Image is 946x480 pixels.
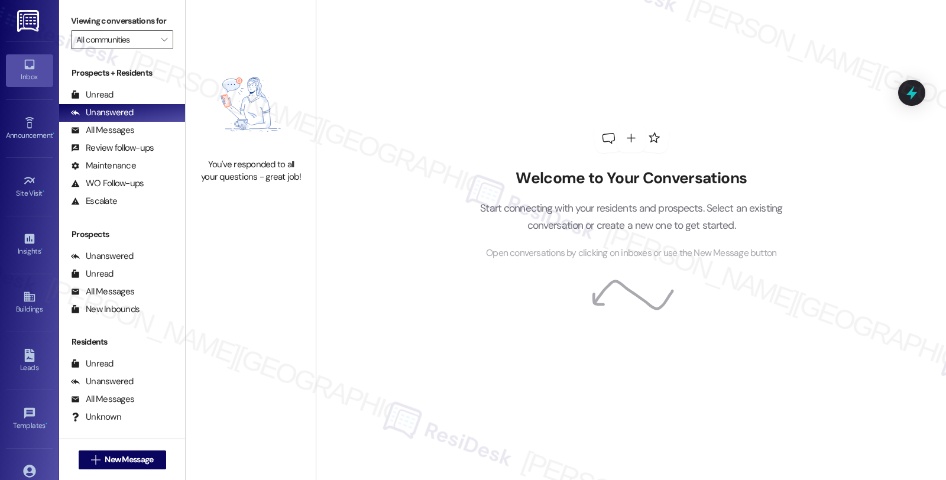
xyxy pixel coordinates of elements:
[71,106,134,119] div: Unanswered
[41,245,43,254] span: •
[79,450,166,469] button: New Message
[6,345,53,377] a: Leads
[59,336,185,348] div: Residents
[76,30,154,49] input: All communities
[6,287,53,319] a: Buildings
[71,160,136,172] div: Maintenance
[71,195,117,207] div: Escalate
[71,89,114,101] div: Unread
[199,158,303,184] div: You've responded to all your questions - great job!
[462,200,801,233] p: Start connecting with your residents and prospects. Select an existing conversation or create a n...
[486,246,776,261] span: Open conversations by clicking on inboxes or use the New Message button
[462,169,801,188] h2: Welcome to Your Conversations
[6,171,53,203] a: Site Visit •
[161,35,167,44] i: 
[59,228,185,241] div: Prospects
[71,268,114,280] div: Unread
[105,453,153,466] span: New Message
[71,286,134,298] div: All Messages
[71,142,154,154] div: Review follow-ups
[71,411,121,423] div: Unknown
[6,403,53,435] a: Templates •
[43,187,44,196] span: •
[71,12,173,30] label: Viewing conversations for
[71,124,134,137] div: All Messages
[71,177,144,190] div: WO Follow-ups
[17,10,41,32] img: ResiDesk Logo
[59,67,185,79] div: Prospects + Residents
[46,420,47,428] span: •
[199,56,303,152] img: empty-state
[53,129,54,138] span: •
[6,229,53,261] a: Insights •
[71,358,114,370] div: Unread
[71,375,134,388] div: Unanswered
[71,303,140,316] div: New Inbounds
[71,250,134,262] div: Unanswered
[71,393,134,406] div: All Messages
[6,54,53,86] a: Inbox
[91,455,100,465] i: 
